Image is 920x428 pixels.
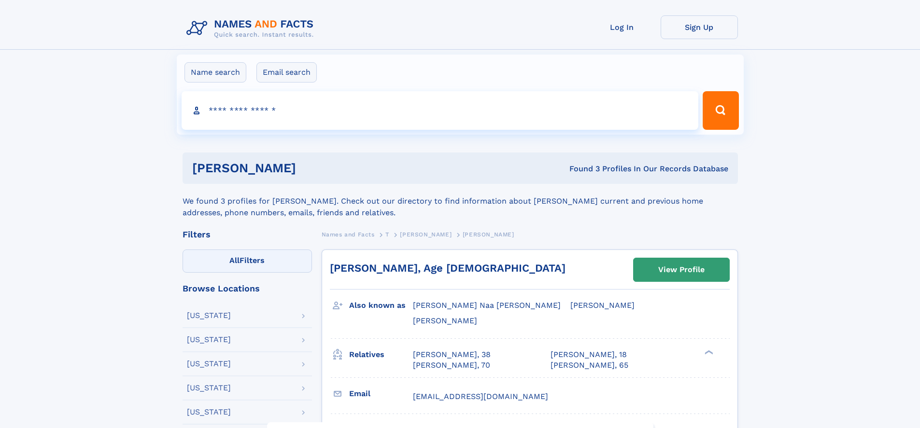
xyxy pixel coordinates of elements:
a: [PERSON_NAME] [400,228,452,240]
label: Email search [256,62,317,83]
span: [PERSON_NAME] [463,231,514,238]
a: [PERSON_NAME], 70 [413,360,490,371]
div: [US_STATE] [187,336,231,344]
div: Found 3 Profiles In Our Records Database [433,164,728,174]
a: T [385,228,389,240]
div: We found 3 profiles for [PERSON_NAME]. Check out our directory to find information about [PERSON_... [183,184,738,219]
span: T [385,231,389,238]
div: Browse Locations [183,284,312,293]
a: Log In [583,15,661,39]
h1: [PERSON_NAME] [192,162,433,174]
a: Sign Up [661,15,738,39]
div: [US_STATE] [187,360,231,368]
button: Search Button [703,91,738,130]
span: [PERSON_NAME] [570,301,635,310]
div: [US_STATE] [187,384,231,392]
div: View Profile [658,259,705,281]
h3: Email [349,386,413,402]
a: [PERSON_NAME], Age [DEMOGRAPHIC_DATA] [330,262,566,274]
span: [EMAIL_ADDRESS][DOMAIN_NAME] [413,392,548,401]
h3: Relatives [349,346,413,363]
div: [US_STATE] [187,408,231,416]
a: [PERSON_NAME], 65 [551,360,628,371]
span: [PERSON_NAME] [400,231,452,238]
span: All [229,256,240,265]
div: Filters [183,230,312,239]
div: ❯ [702,349,714,355]
a: [PERSON_NAME], 38 [413,349,491,360]
span: [PERSON_NAME] [413,316,477,325]
a: Names and Facts [322,228,375,240]
div: [US_STATE] [187,312,231,319]
label: Name search [184,62,246,83]
span: [PERSON_NAME] Naa [PERSON_NAME] [413,301,561,310]
img: Logo Names and Facts [183,15,322,41]
a: View Profile [634,258,729,281]
input: search input [182,91,699,130]
label: Filters [183,249,312,273]
h3: Also known as [349,297,413,314]
a: [PERSON_NAME], 18 [551,349,627,360]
